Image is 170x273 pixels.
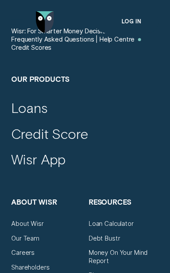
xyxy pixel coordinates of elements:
a: Credit Scores [11,44,51,52]
h2: About Wisr [11,197,81,220]
a: Loan Calculator [89,220,134,228]
a: Money On Your Mind Report [89,249,159,265]
a: Credit Score [11,123,88,144]
a: Get Estimate [96,11,158,33]
a: Our Team [11,234,39,243]
button: Log in [104,11,159,32]
button: Open Menu [6,11,28,33]
a: Wisr App [11,148,66,170]
a: Careers [11,249,35,257]
h2: Resources [89,197,159,220]
img: Wisr [36,11,54,33]
a: Debt Bustr [89,234,120,243]
a: Shareholders [11,263,49,272]
a: Loans [11,97,47,118]
a: About Wisr [11,220,44,228]
h2: Our Products [11,74,159,97]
